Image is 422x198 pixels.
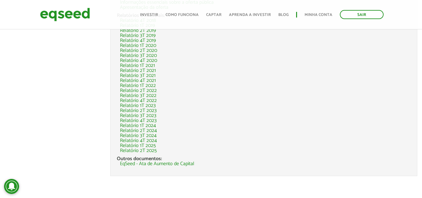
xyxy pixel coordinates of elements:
[120,53,157,58] a: Relatório 3T 2020
[40,6,90,23] img: EqSeed
[120,28,156,33] a: Relatório 2T 2019
[120,43,156,48] a: Relatório 1T 2020
[120,68,156,73] a: Relatório 2T 2021
[120,113,156,118] a: Relatório 3T 2023
[120,73,156,78] a: Relatório 3T 2021
[120,148,157,153] a: Relatório 2T 2025
[120,83,156,88] a: Relatório 1T 2022
[120,58,157,63] a: Relatório 4T 2020
[120,108,156,113] a: Relatório 2T 2023
[166,13,199,17] a: Como funciona
[120,123,156,128] a: Relatório 1T 2024
[120,88,157,93] a: Relatório 2T 2022
[120,128,157,133] a: Relatório 2T 2024
[120,38,156,43] a: Relatório 4T 2019
[120,103,156,108] a: Relatório 1T 2023
[120,48,157,53] a: Relatório 2T 2020
[120,143,156,148] a: Relatório 1T 2025
[120,98,157,103] a: Relatório 4T 2022
[120,138,157,143] a: Relatório 4T 2024
[340,10,384,19] a: Sair
[120,133,156,138] a: Relatório 3T 2024
[278,13,289,17] a: Blog
[305,13,332,17] a: Minha conta
[117,155,162,163] span: Outros documentos:
[120,78,156,83] a: Relatório 4T 2021
[229,13,271,17] a: Aprenda a investir
[120,63,155,68] a: Relatório 1T 2021
[120,33,156,38] a: Relatório 3T 2019
[120,118,156,123] a: Relatório 4T 2023
[120,93,156,98] a: Relatório 3T 2022
[206,13,221,17] a: Captar
[140,13,158,17] a: Investir
[120,161,194,166] a: EqSeed - Ata de Aumento de Capital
